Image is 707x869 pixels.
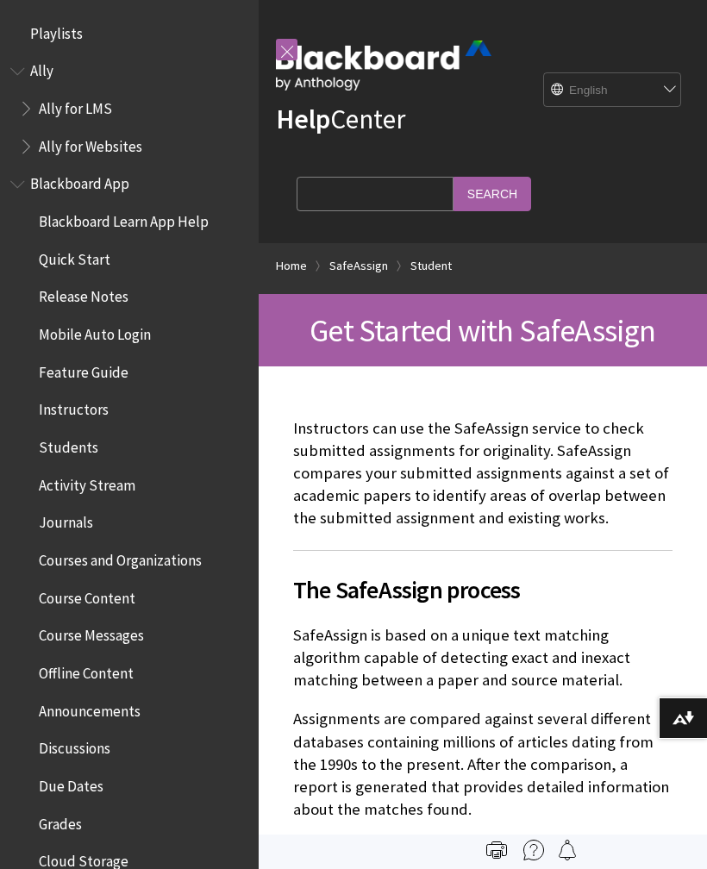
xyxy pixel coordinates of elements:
a: Home [276,255,307,277]
span: Grades [39,810,82,833]
span: Quick Start [39,245,110,268]
p: Assignments are compared against several different databases containing millions of articles dati... [293,708,673,821]
span: Discussions [39,734,110,757]
p: Instructors can use the SafeAssign service to check submitted assignments for originality. SafeAs... [293,417,673,530]
span: Blackboard App [30,170,129,193]
a: HelpCenter [276,102,405,136]
span: Instructors [39,396,109,419]
img: Follow this page [557,840,578,860]
span: Due Dates [39,772,103,795]
span: Blackboard Learn App Help [39,207,209,230]
span: Release Notes [39,283,128,306]
img: More help [523,840,544,860]
span: Get Started with SafeAssign [310,310,655,350]
img: Blackboard by Anthology [276,41,491,91]
span: Ally [30,57,53,80]
nav: Book outline for Playlists [10,19,248,48]
span: Course Messages [39,622,144,645]
span: The SafeAssign process [293,572,673,608]
span: Mobile Auto Login [39,320,151,343]
span: Playlists [30,19,83,42]
span: Activity Stream [39,471,135,494]
span: Journals [39,509,93,532]
strong: Help [276,102,330,136]
a: SafeAssign [329,255,388,277]
nav: Book outline for Anthology Ally Help [10,57,248,161]
a: Student [410,255,452,277]
input: Search [454,177,531,210]
span: Announcements [39,697,141,720]
select: Site Language Selector [544,73,682,108]
span: Feature Guide [39,358,128,381]
img: Print [486,840,507,860]
p: SafeAssign is based on a unique text matching algorithm capable of detecting exact and inexact ma... [293,624,673,692]
span: Ally for LMS [39,94,112,117]
span: Course Content [39,584,135,607]
span: Courses and Organizations [39,546,202,569]
span: Students [39,433,98,456]
span: Offline Content [39,659,134,682]
span: Ally for Websites [39,132,142,155]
